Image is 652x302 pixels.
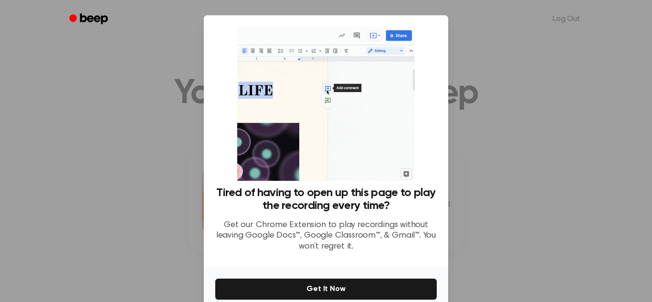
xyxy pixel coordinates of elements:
[543,8,589,31] a: Log Out
[215,187,437,212] h3: Tired of having to open up this page to play the recording every time?
[215,279,437,300] button: Get It Now
[237,27,414,181] img: Beep extension in action
[63,10,116,29] a: Beep
[215,220,437,252] p: Get our Chrome Extension to play recordings without leaving Google Docs™, Google Classroom™, & Gm...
